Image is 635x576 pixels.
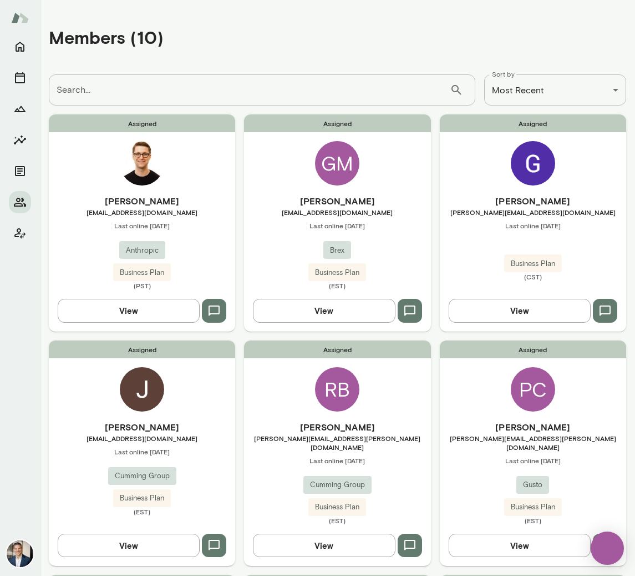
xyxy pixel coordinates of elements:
div: PC [511,367,555,412]
h6: [PERSON_NAME] [440,420,626,434]
h6: [PERSON_NAME] [440,194,626,208]
span: Business Plan [113,493,171,504]
span: Assigned [440,114,626,132]
img: Mark Zschocke [7,540,33,567]
span: Anthropic [119,245,165,256]
button: View [449,299,591,322]
span: Assigned [244,340,430,358]
img: Jarrod Ross [120,367,164,412]
span: Last online [DATE] [49,221,235,230]
button: Growth Plan [9,98,31,120]
button: View [449,534,591,557]
span: Business Plan [113,267,171,278]
span: Last online [DATE] [440,221,626,230]
div: Most Recent [484,74,626,106]
span: Business Plan [308,502,366,513]
span: Last online [DATE] [440,456,626,465]
span: Assigned [49,114,235,132]
span: [EMAIL_ADDRESS][DOMAIN_NAME] [49,208,235,217]
span: Last online [DATE] [244,456,430,465]
span: Business Plan [504,502,562,513]
button: View [58,534,200,557]
span: Cumming Group [108,470,176,482]
img: David Williams [120,141,164,186]
h6: [PERSON_NAME] [244,420,430,434]
span: [EMAIL_ADDRESS][DOMAIN_NAME] [49,434,235,443]
span: Business Plan [504,258,562,269]
h6: [PERSON_NAME] [49,194,235,208]
span: (EST) [244,516,430,525]
img: Goutham Bhat [511,141,555,186]
img: Mento [11,7,29,28]
button: View [253,534,395,557]
span: Last online [DATE] [244,221,430,230]
button: Home [9,36,31,58]
span: (EST) [244,281,430,290]
button: View [253,299,395,322]
span: Assigned [440,340,626,358]
button: Documents [9,160,31,182]
h6: [PERSON_NAME] [244,194,430,208]
span: (PST) [49,281,235,290]
h4: Members (10) [49,27,164,48]
span: Assigned [49,340,235,358]
div: RB [315,367,359,412]
span: (CST) [440,272,626,281]
span: [PERSON_NAME][EMAIL_ADDRESS][PERSON_NAME][DOMAIN_NAME] [244,434,430,452]
span: [PERSON_NAME][EMAIL_ADDRESS][DOMAIN_NAME] [440,208,626,217]
span: [PERSON_NAME][EMAIL_ADDRESS][PERSON_NAME][DOMAIN_NAME] [440,434,626,452]
span: [EMAIL_ADDRESS][DOMAIN_NAME] [244,208,430,217]
div: GM [315,141,359,186]
button: Sessions [9,67,31,89]
button: Members [9,191,31,213]
span: Gusto [516,479,549,490]
span: Business Plan [308,267,366,278]
span: Cumming Group [303,479,372,490]
button: Client app [9,222,31,244]
button: Insights [9,129,31,151]
span: Last online [DATE] [49,447,235,456]
span: (EST) [49,507,235,516]
span: Assigned [244,114,430,132]
label: Sort by [492,69,515,79]
span: (EST) [440,516,626,525]
span: Brex [323,245,351,256]
button: View [58,299,200,322]
h6: [PERSON_NAME] [49,420,235,434]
